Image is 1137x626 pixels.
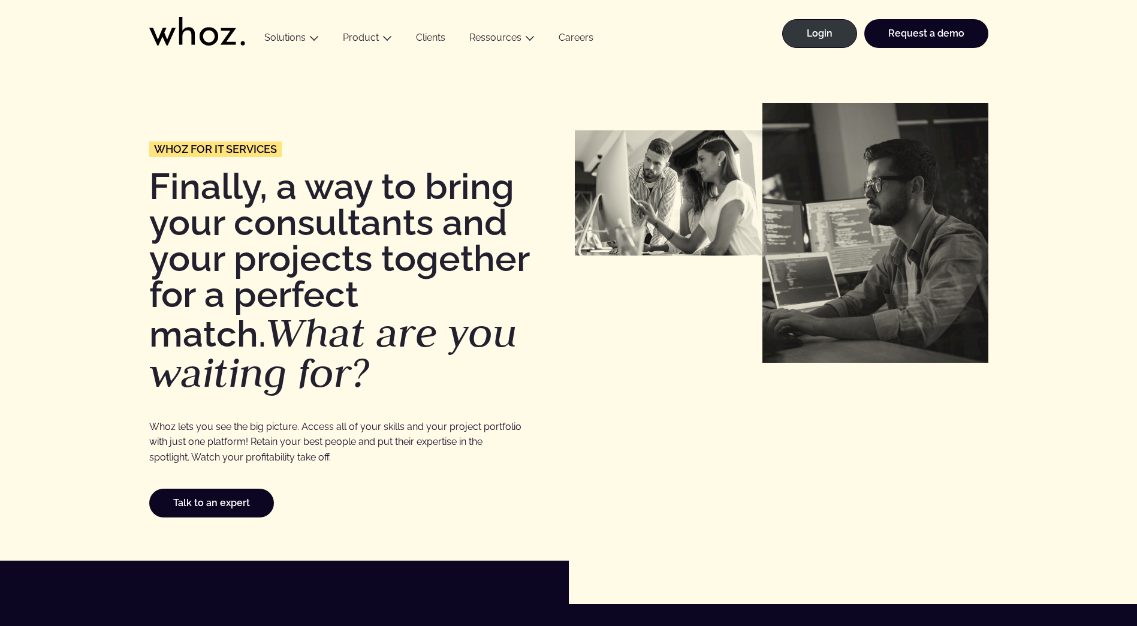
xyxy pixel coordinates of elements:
[154,144,277,155] span: Whoz for IT services
[457,32,547,48] button: Ressources
[782,19,857,48] a: Login
[864,19,988,48] a: Request a demo
[575,131,762,256] img: ESN
[149,306,517,399] em: What are you waiting for?
[149,489,274,517] a: Talk to an expert
[343,32,379,43] a: Product
[252,32,331,48] button: Solutions
[469,32,521,43] a: Ressources
[404,32,457,48] a: Clients
[149,419,521,465] p: Whoz lets you see the big picture. Access all of your skills and your project portfolio with just...
[331,32,404,48] button: Product
[762,103,988,363] img: Sociétés numériques
[547,32,605,48] a: Careers
[149,168,563,393] h1: Finally, a way to bring your consultants and your projects together for a perfect match.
